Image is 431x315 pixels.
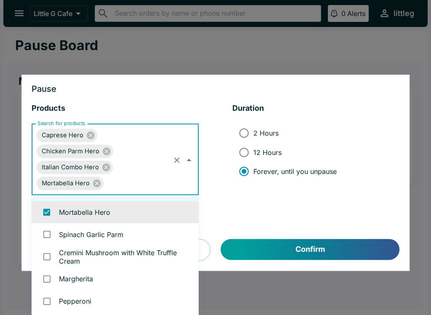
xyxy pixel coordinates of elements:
[253,167,337,176] span: Forever, until you unpause
[32,290,199,312] li: Pepperoni
[37,131,88,140] span: Caprese Hero
[253,148,282,157] span: 12 Hours
[221,239,399,260] button: Confirm
[32,268,199,290] li: Margherita
[37,145,113,158] div: Chicken Parm Hero
[32,223,199,246] li: Spinach Garlic Parm
[37,120,85,127] label: Search for products
[37,177,104,190] div: Mortabella Hero
[37,161,113,174] div: Italian Combo Hero
[253,129,279,137] span: 2 Hours
[170,154,184,167] button: Clear
[37,147,104,156] span: Chicken Parm Hero
[32,104,199,114] h5: Products
[37,129,97,142] div: Caprese Hero
[37,163,104,172] span: Italian Combo Hero
[232,104,399,114] h5: Duration
[32,85,399,93] h3: Pause
[37,179,95,188] span: Mortabella Hero
[32,246,199,268] li: Cremini Mushroom with White Truffle Cream
[183,154,196,167] button: Close
[32,201,199,224] li: Mortabella Hero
